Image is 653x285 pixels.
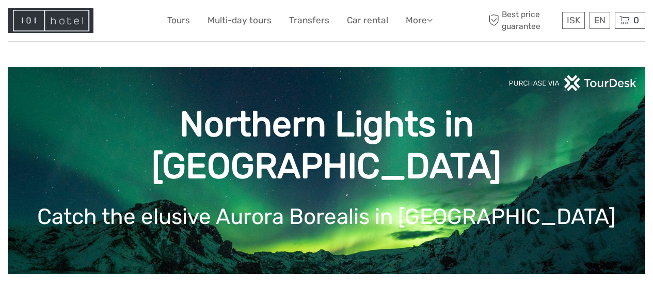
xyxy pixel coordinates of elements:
a: Transfers [289,13,329,28]
h1: Northern Lights in [GEOGRAPHIC_DATA] [23,103,630,187]
img: PurchaseViaTourDeskwhite.png [508,75,638,91]
img: Hotel Information [8,8,93,33]
span: Best price guarantee [486,9,560,32]
a: More [406,13,433,28]
a: Tours [167,13,190,28]
h1: Catch the elusive Aurora Borealis in [GEOGRAPHIC_DATA] [23,204,630,230]
a: Car rental [347,13,388,28]
a: Multi-day tours [208,13,272,28]
span: ISK [567,15,580,25]
span: 0 [632,15,641,25]
div: EN [590,12,610,29]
